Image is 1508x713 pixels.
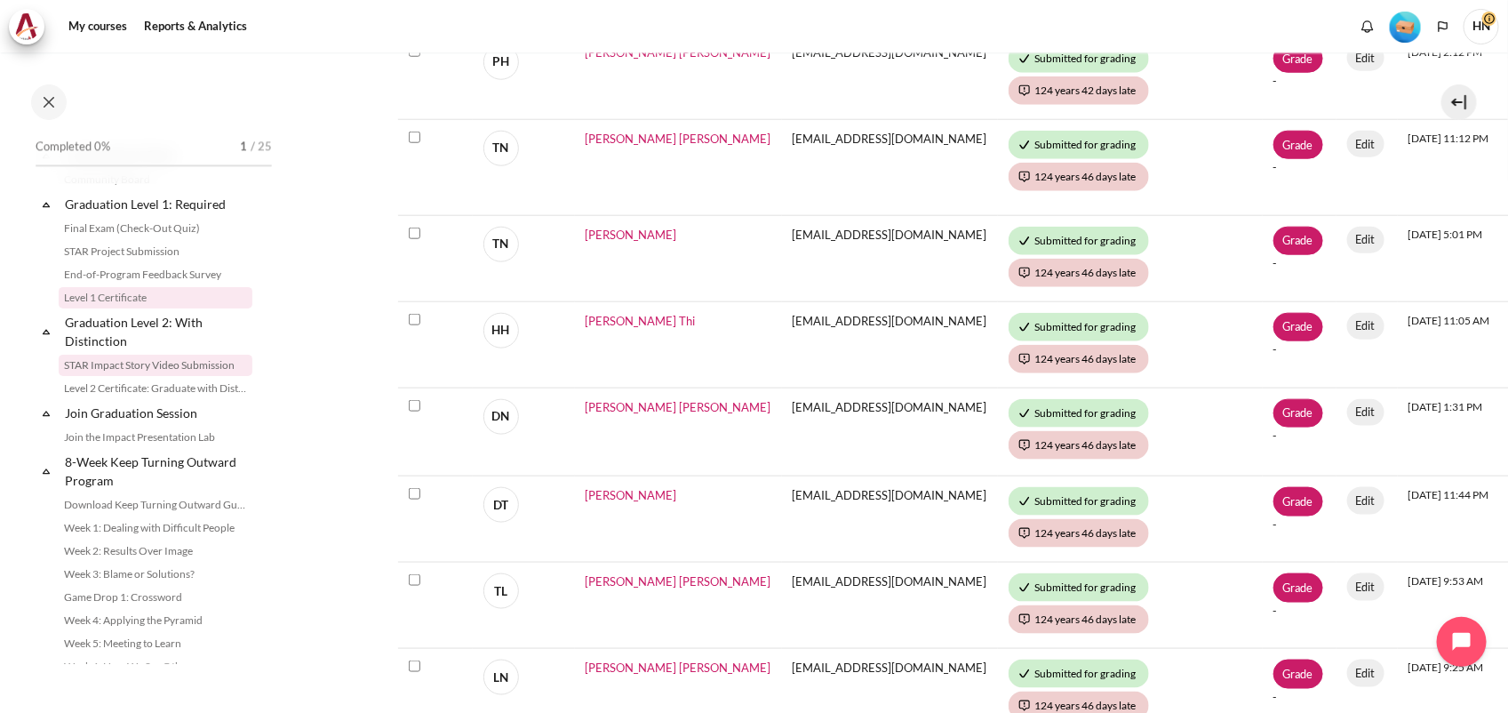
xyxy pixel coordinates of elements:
td: [EMAIL_ADDRESS][DOMAIN_NAME] [782,119,998,215]
a: DT [483,487,526,523]
a: My courses [62,9,133,44]
a: Final Exam (Check-Out Quiz) [59,218,252,239]
td: - [1263,215,1336,301]
a: Reports & Analytics [138,9,253,44]
a: Edit [1347,660,1385,686]
td: [EMAIL_ADDRESS][DOMAIN_NAME] [782,388,998,477]
img: Architeck [14,13,39,40]
a: Graduation Level 1: Required [62,192,252,216]
a: Grade [1273,573,1324,602]
a: HH [483,313,526,348]
div: Submitted for grading [1009,131,1149,159]
a: TN [483,131,526,166]
td: [EMAIL_ADDRESS][DOMAIN_NAME] [782,563,998,649]
button: Languages [1430,13,1456,40]
a: Edit [1347,44,1385,71]
div: Show notification window with no new notifications [1354,13,1381,40]
a: [PERSON_NAME] [586,228,677,242]
a: Edit [1347,313,1385,340]
a: Architeck Architeck [9,9,53,44]
td: - [1263,33,1336,119]
span: HN [1464,9,1499,44]
a: STAR Impact Story Video Submission [59,355,252,376]
div: Submitted for grading [1009,660,1149,688]
img: Level #1 [1390,12,1421,43]
a: Level 2 Certificate: Graduate with Distinction [59,378,252,399]
a: Grade [1273,313,1324,341]
a: [PERSON_NAME] [PERSON_NAME] [586,400,771,414]
a: [PERSON_NAME] [PERSON_NAME] [586,132,771,146]
span: LN [483,660,519,695]
a: [PERSON_NAME] [PERSON_NAME] [586,574,771,589]
div: 124 years 46 days late [1009,431,1149,460]
a: Game Drop 1: Crossword [59,587,252,608]
a: Week 5: Meeting to Learn [59,633,252,654]
span: Collapse [37,405,55,422]
td: [EMAIL_ADDRESS][DOMAIN_NAME] [782,33,998,119]
a: Grade [1273,660,1324,688]
a: [PERSON_NAME] Thi [586,314,696,328]
a: Grade [1273,399,1324,428]
a: Week 4: Applying the Pyramid [59,610,252,631]
a: Edit [1347,227,1385,253]
a: DN [483,399,526,435]
td: - [1263,388,1336,477]
a: Week 6: How We See Others [59,656,252,677]
span: TN [483,131,519,166]
div: Submitted for grading [1009,399,1149,428]
a: Completed 0% 1 / 25 [36,134,272,184]
a: User menu [1464,9,1499,44]
a: 8-Week Keep Turning Outward Program [62,450,252,493]
span: / 25 [251,138,272,156]
div: Level #1 [1390,10,1421,43]
a: Week 1: Dealing with Difficult People [59,517,252,539]
a: Edit [1347,573,1385,600]
td: - [1263,563,1336,649]
td: - [1263,119,1336,215]
a: Week 2: Results Over Image [59,541,252,562]
a: Grade [1273,131,1324,159]
div: 124 years 46 days late [1009,163,1149,191]
div: Submitted for grading [1009,573,1149,602]
a: Week 3: Blame or Solutions? [59,564,252,585]
a: PH [483,44,526,80]
td: - [1263,301,1336,388]
span: Completed 0% [36,138,110,156]
a: Join Graduation Session [62,401,252,425]
a: Level 1 Certificate [59,287,252,308]
td: [EMAIL_ADDRESS][DOMAIN_NAME] [782,477,998,563]
a: Grade [1273,44,1324,73]
td: [EMAIL_ADDRESS][DOMAIN_NAME] [782,301,998,388]
span: 1 [240,138,247,156]
a: Level #1 [1383,10,1428,43]
div: 124 years 46 days late [1009,345,1149,373]
a: Edit [1347,399,1385,426]
div: Submitted for grading [1009,313,1149,341]
a: [PERSON_NAME] [586,488,677,502]
a: [PERSON_NAME] [PERSON_NAME] [586,661,771,675]
div: Submitted for grading [1009,44,1149,73]
span: PH [483,44,519,80]
a: Grade [1273,487,1324,516]
a: LN [483,660,526,695]
a: End-of-Program Feedback Survey [59,264,252,285]
div: 124 years 46 days late [1009,605,1149,634]
div: 124 years 46 days late [1009,259,1149,287]
span: Collapse [37,196,55,213]
td: - [1263,477,1336,563]
a: TL [483,573,526,609]
a: Grade [1273,227,1324,255]
div: 124 years 46 days late [1009,519,1149,548]
a: Join the Impact Presentation Lab [59,427,252,448]
span: Collapse [37,462,55,480]
span: DN [483,399,519,435]
span: [PERSON_NAME] [PERSON_NAME] [586,45,771,60]
div: Submitted for grading [1009,227,1149,255]
a: Download Keep Turning Outward Guide [59,494,252,516]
